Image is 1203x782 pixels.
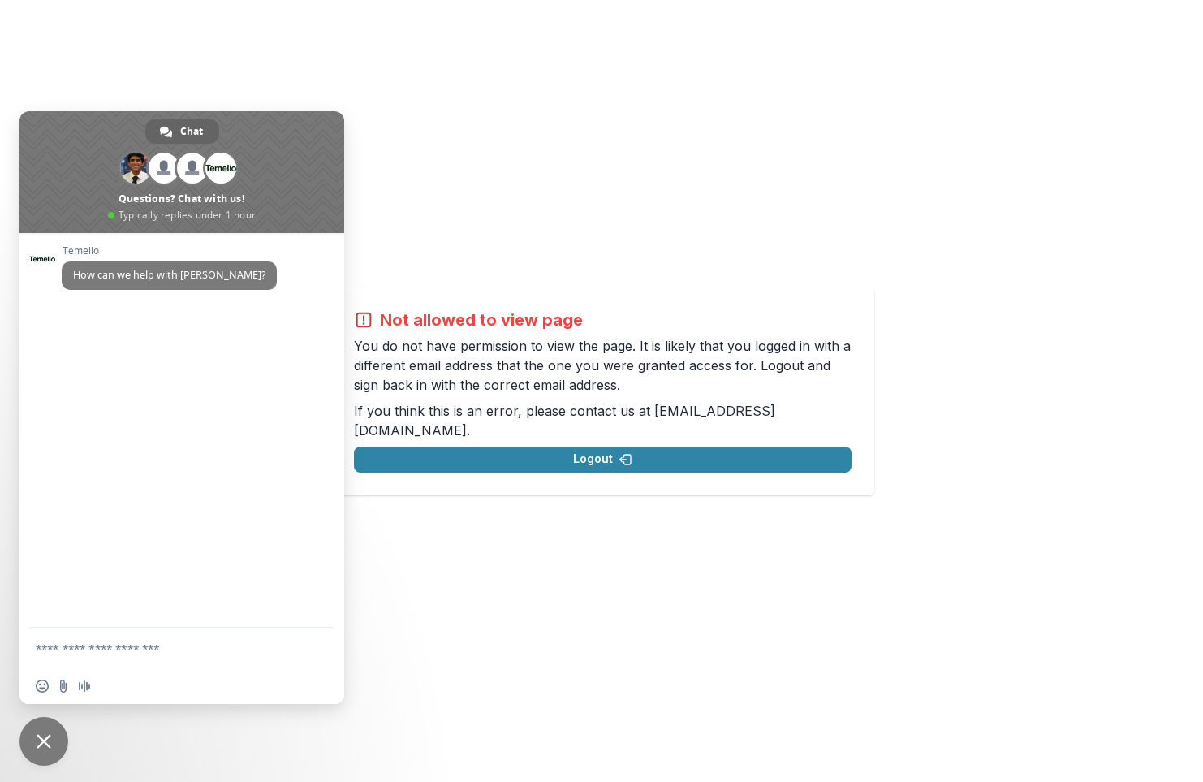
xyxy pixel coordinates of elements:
[354,447,852,473] button: Logout
[180,119,203,144] span: Chat
[354,403,775,439] a: [EMAIL_ADDRESS][DOMAIN_NAME]
[73,268,265,282] span: How can we help with [PERSON_NAME]?
[354,401,852,440] p: If you think this is an error, please contact us at .
[78,680,91,693] span: Audio message
[354,336,852,395] p: You do not have permission to view the page. It is likely that you logged in with a different ema...
[19,717,68,766] a: Close chat
[145,119,219,144] a: Chat
[36,628,295,668] textarea: Compose your message...
[57,680,70,693] span: Send a file
[380,310,583,330] h2: Not allowed to view page
[62,245,277,257] span: Temelio
[36,680,49,693] span: Insert an emoji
